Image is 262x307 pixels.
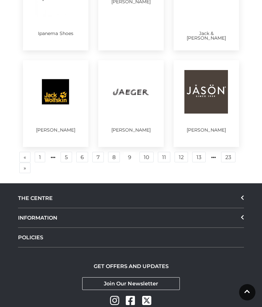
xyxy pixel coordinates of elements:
[192,152,206,162] a: 13
[18,189,244,208] div: THE CENTRE
[24,166,26,170] span: »
[175,152,188,162] a: 12
[124,152,135,163] a: 9
[76,152,88,162] a: 6
[19,163,30,173] a: Next
[183,128,229,132] p: [PERSON_NAME]
[108,128,154,132] p: [PERSON_NAME]
[92,152,104,162] a: 7
[35,152,45,162] a: 1
[140,152,154,162] a: 10
[108,152,120,162] a: 8
[61,152,72,162] a: 5
[183,31,229,40] p: Jack & [PERSON_NAME]
[82,277,180,290] a: Join Our Newsletter
[158,152,170,162] a: 11
[19,152,30,162] a: Previous
[33,31,79,36] p: Ipanema Shoes
[18,208,244,228] div: INFORMATION
[33,128,79,132] p: [PERSON_NAME]
[18,228,244,247] a: POLICIES
[94,263,169,269] h2: GET OFFERS AND UPDATES
[24,155,26,159] span: «
[221,152,235,162] a: 23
